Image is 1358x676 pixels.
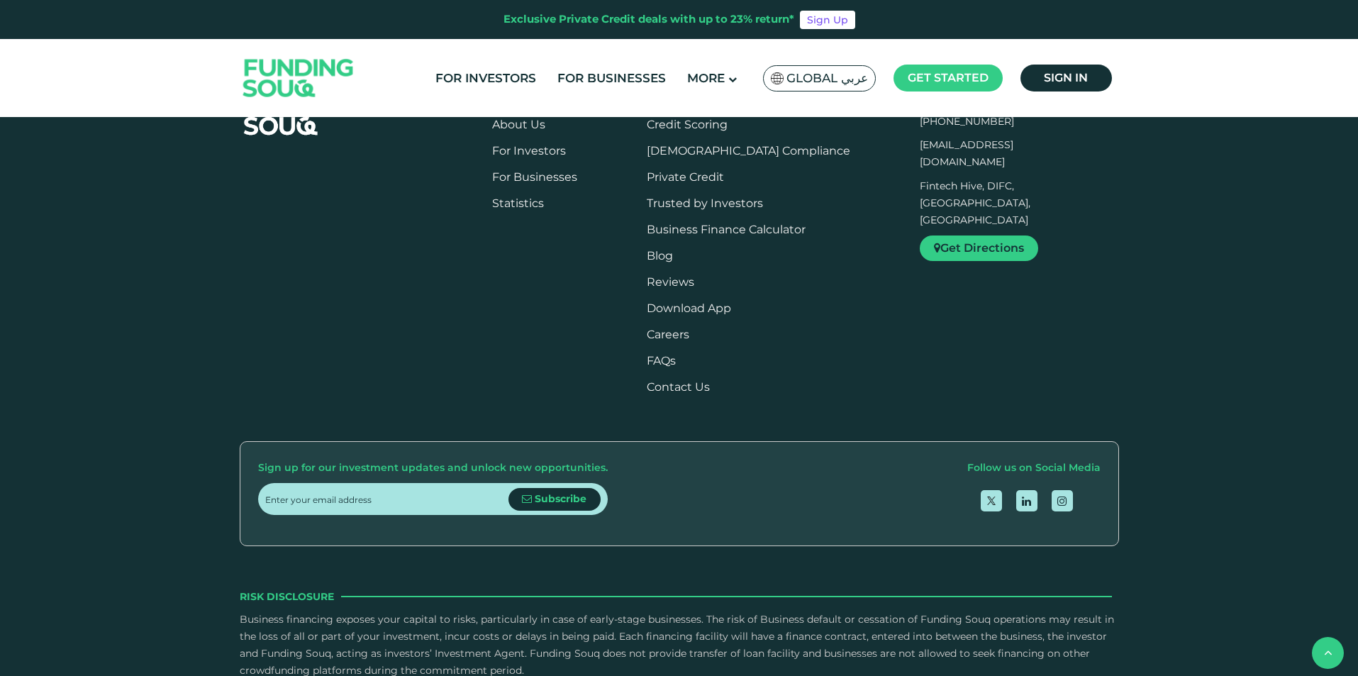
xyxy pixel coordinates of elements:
a: open Linkedin [1016,490,1037,511]
a: Blog [647,249,673,262]
a: Business Finance Calculator [647,223,806,236]
span: More [687,71,725,85]
a: Get Directions [920,236,1038,261]
span: Global عربي [786,70,868,87]
a: [DEMOGRAPHIC_DATA] Compliance [647,144,850,157]
img: twitter [987,497,996,505]
a: Download App [647,301,731,315]
span: Risk Disclosure [240,589,334,604]
a: About Us [492,118,545,131]
a: Reviews [647,275,694,289]
a: open Instagram [1052,490,1073,511]
input: Enter your email address [265,483,508,515]
span: Subscribe [535,492,586,505]
div: Sign up for our investment updates and unlock new opportunities. [258,460,608,477]
span: Sign in [1044,71,1088,84]
div: Follow us on Social Media [967,460,1101,477]
a: Contact Us [647,380,710,394]
a: FAQs [647,354,676,367]
a: [PHONE_NUMBER] [920,115,1014,128]
a: Sign Up [800,11,855,29]
span: Get started [908,71,989,84]
img: Logo [229,43,368,114]
p: Fintech Hive, DIFC, [GEOGRAPHIC_DATA], [GEOGRAPHIC_DATA] [920,178,1089,228]
a: Statistics [492,196,544,210]
a: For Investors [492,144,566,157]
a: Credit Scoring [647,118,728,131]
a: For Businesses [492,170,577,184]
a: For Businesses [554,67,669,90]
span: Careers [647,328,689,341]
a: For Investors [432,67,540,90]
a: [EMAIL_ADDRESS][DOMAIN_NAME] [920,138,1013,168]
button: Subscribe [508,488,601,511]
a: Private Credit [647,170,724,184]
a: open Twitter [981,490,1002,511]
div: Exclusive Private Credit deals with up to 23% return* [503,11,794,28]
a: Trusted by Investors [647,196,763,210]
img: SA Flag [771,72,784,84]
button: back [1312,637,1344,669]
a: Sign in [1020,65,1112,92]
